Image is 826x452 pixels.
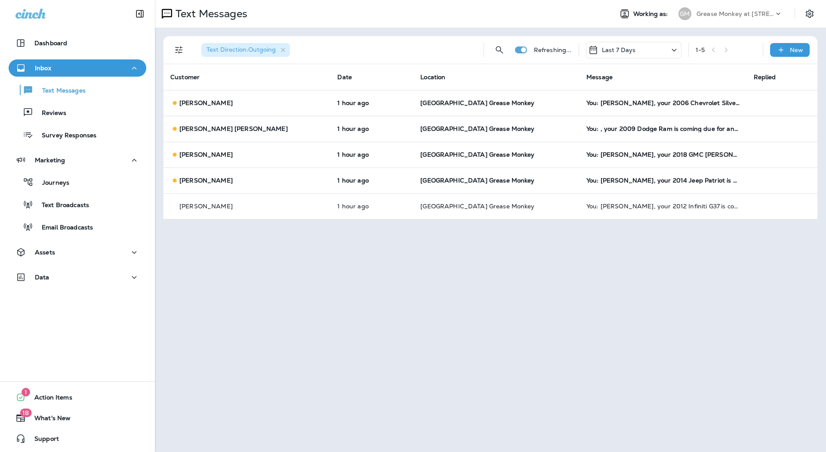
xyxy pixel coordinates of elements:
span: 18 [20,409,31,417]
div: 1 - 5 [696,46,705,53]
p: Grease Monkey at [STREET_ADDRESS] [697,10,774,17]
button: Settings [802,6,817,22]
div: You: Lukis, your 2012 Infiniti G37 is coming due for an oil change. Drive-ups always welcome or m... [586,203,740,210]
button: Search Messages [491,41,508,59]
p: New [790,46,803,53]
p: Last 7 Days [602,46,636,53]
span: Support [26,435,59,446]
span: [GEOGRAPHIC_DATA] Grease Monkey [420,125,534,133]
button: Survey Responses [9,126,146,144]
p: Sep 30, 2025 10:40 AM [337,99,407,106]
p: Survey Responses [33,132,96,140]
button: Filters [170,41,188,59]
span: 1 [22,388,30,396]
p: Text Broadcasts [33,201,89,210]
p: Marketing [35,157,65,164]
span: [GEOGRAPHIC_DATA] Grease Monkey [420,176,534,184]
div: You: Migual, your 2006 Chevrolet Silverado is coming due for an oil change. Drive-ups always welc... [586,99,740,106]
span: Date [337,73,352,81]
p: Assets [35,249,55,256]
div: You: , your 2009 Dodge Ram is coming due for an oil change. Drive-ups always welcome or make an a... [586,125,740,132]
button: Text Messages [9,81,146,99]
div: You: Samuelm, your 2014 Jeep Patriot is coming due for an oil change. Drive-ups always welcome or... [586,177,740,184]
p: Sep 30, 2025 10:37 AM [337,177,407,184]
p: Journeys [34,179,69,187]
button: Text Broadcasts [9,195,146,214]
p: [PERSON_NAME] [179,99,233,106]
span: Text Direction : Outgoing [206,46,276,53]
span: Customer [170,73,200,81]
button: Dashboard [9,34,146,52]
p: [PERSON_NAME] [179,151,233,158]
p: Data [35,274,49,281]
button: Assets [9,244,146,261]
span: [GEOGRAPHIC_DATA] Grease Monkey [420,151,534,158]
button: Inbox [9,59,146,77]
span: Working as: [633,10,670,18]
button: Marketing [9,152,146,169]
span: Replied [754,73,776,81]
button: 18What's New [9,409,146,427]
p: Sep 30, 2025 10:37 AM [337,151,407,158]
span: [GEOGRAPHIC_DATA] Grease Monkey [420,99,534,107]
div: GM [678,7,691,20]
button: 1Action Items [9,389,146,406]
span: Action Items [26,394,72,404]
p: Sep 30, 2025 10:39 AM [337,125,407,132]
button: Support [9,430,146,447]
span: [GEOGRAPHIC_DATA] Grease Monkey [420,202,534,210]
p: Reviews [33,109,66,118]
p: Sep 30, 2025 10:36 AM [337,203,407,210]
p: Dashboard [34,40,67,46]
p: Email Broadcasts [33,224,93,232]
p: Inbox [35,65,51,71]
button: Journeys [9,173,146,191]
p: [PERSON_NAME] [PERSON_NAME] [179,125,288,132]
span: What's New [26,415,71,425]
span: Message [586,73,613,81]
div: Text Direction:Outgoing [201,43,290,57]
p: [PERSON_NAME] [179,203,233,210]
button: Data [9,269,146,286]
span: Location [420,73,445,81]
div: You: Sergio, your 2018 GMC Sierra is coming due for an oil change. Drive-ups always welcome or ma... [586,151,740,158]
button: Reviews [9,103,146,121]
p: Refreshing... [534,46,572,53]
p: [PERSON_NAME] [179,177,233,184]
button: Email Broadcasts [9,218,146,236]
p: Text Messages [172,7,247,20]
button: Collapse Sidebar [128,5,152,22]
p: Text Messages [34,87,86,95]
